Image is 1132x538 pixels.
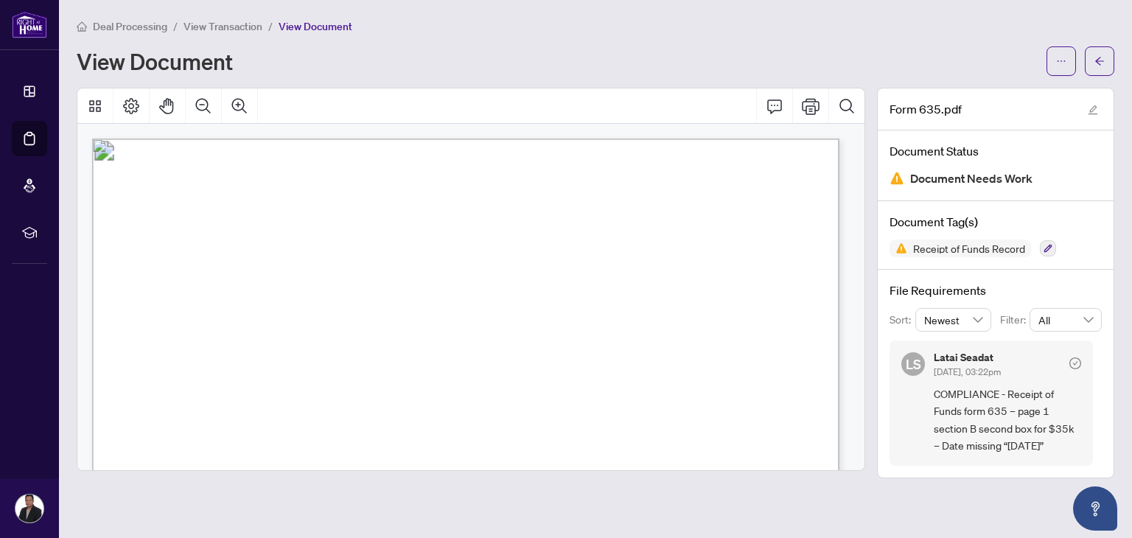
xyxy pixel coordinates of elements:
li: / [268,18,273,35]
span: [DATE], 03:22pm [934,366,1001,377]
span: LS [906,354,921,374]
button: Open asap [1073,486,1117,531]
p: Filter: [1000,312,1030,328]
h5: Latai Seadat [934,352,1001,363]
h1: View Document [77,49,233,73]
span: check-circle [1069,357,1081,369]
span: Receipt of Funds Record [907,243,1031,254]
span: View Transaction [184,20,262,33]
span: arrow-left [1094,56,1105,66]
span: Deal Processing [93,20,167,33]
span: All [1038,309,1093,331]
span: Form 635.pdf [890,100,962,118]
span: Document Needs Work [910,169,1033,189]
span: edit [1088,105,1098,115]
img: Document Status [890,171,904,186]
h4: File Requirements [890,282,1102,299]
span: home [77,21,87,32]
img: Profile Icon [15,495,43,523]
img: logo [12,11,47,38]
img: Status Icon [890,240,907,257]
span: ellipsis [1056,56,1066,66]
h4: Document Status [890,142,1102,160]
span: COMPLIANCE - Receipt of Funds form 635 – page 1 section B second box for $35k – Date missing “[DA... [934,385,1081,455]
h4: Document Tag(s) [890,213,1102,231]
p: Sort: [890,312,915,328]
span: View Document [279,20,352,33]
span: Newest [924,309,983,331]
li: / [173,18,178,35]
